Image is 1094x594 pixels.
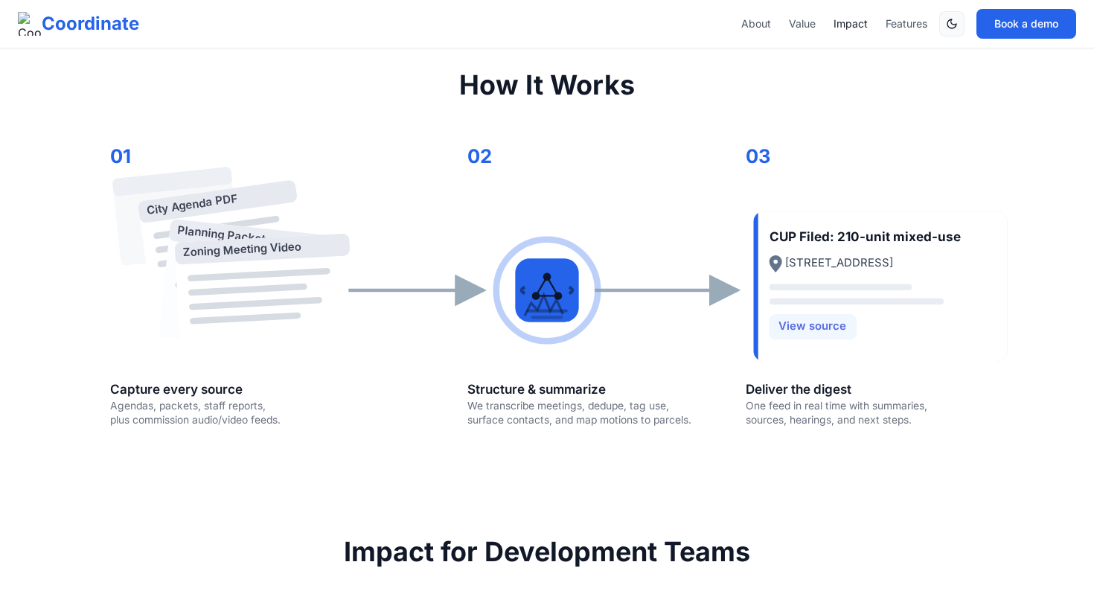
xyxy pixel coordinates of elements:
[789,16,816,31] a: Value
[18,12,139,36] a: Coordinate
[110,414,281,426] text: plus commission audio/video feeds.
[182,240,301,259] text: Zoning Meeting Video
[834,16,868,31] a: Impact
[770,229,961,244] text: CUP Filed: 210-unit mixed-use
[467,144,492,167] text: 02
[467,400,669,412] text: We transcribe meetings, dedupe, tag use,
[746,144,771,167] text: 03
[110,381,243,397] text: Capture every source
[746,414,912,426] text: sources, hearings, and next steps.
[746,381,851,397] text: Deliver the digest
[467,381,606,397] text: Structure & summarize
[778,319,846,333] text: View source
[71,124,1023,441] svg: How Coordinate turns municipal documents into a digest for development teams
[18,12,42,36] img: Coordinate
[110,400,266,412] text: Agendas, packets, staff reports,
[785,256,893,269] text: [STREET_ADDRESS]
[741,16,771,31] a: About
[146,191,238,217] text: City Agenda PDF
[110,144,131,167] text: 01
[71,537,1023,566] h2: Impact for Development Teams
[177,223,266,246] text: Planning Packet
[976,9,1076,39] button: Book a demo
[467,414,691,426] text: surface contacts, and map motions to parcels.
[939,11,965,36] button: Switch to dark mode
[71,70,1023,100] h2: How It Works
[886,16,927,31] a: Features
[746,400,927,412] text: One feed in real time with summaries,
[42,12,139,36] span: Coordinate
